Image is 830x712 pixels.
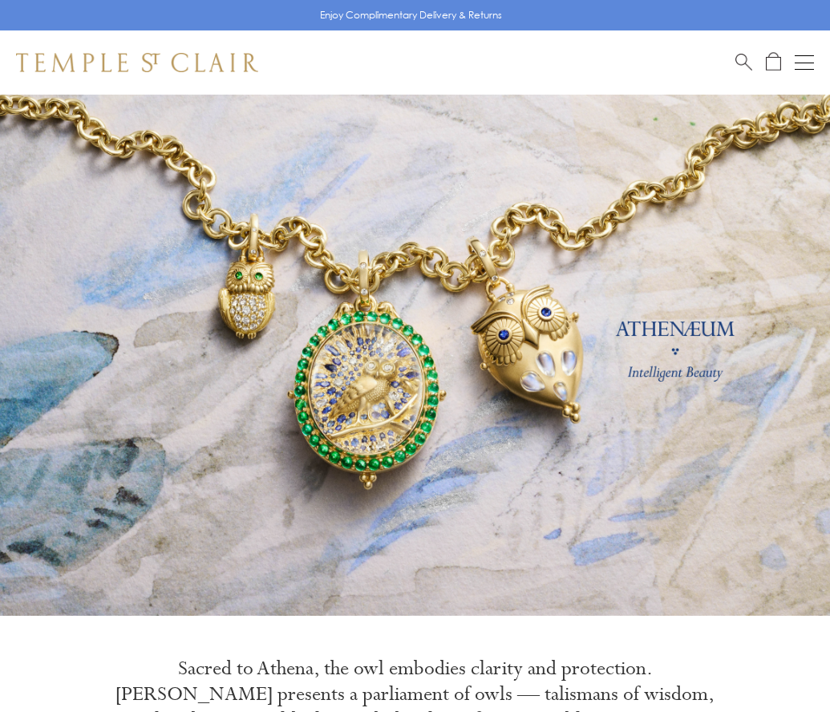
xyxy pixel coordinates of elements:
p: Enjoy Complimentary Delivery & Returns [320,7,502,23]
button: Open navigation [795,53,814,72]
a: Search [735,52,752,72]
img: Temple St. Clair [16,53,258,72]
a: Open Shopping Bag [766,52,781,72]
